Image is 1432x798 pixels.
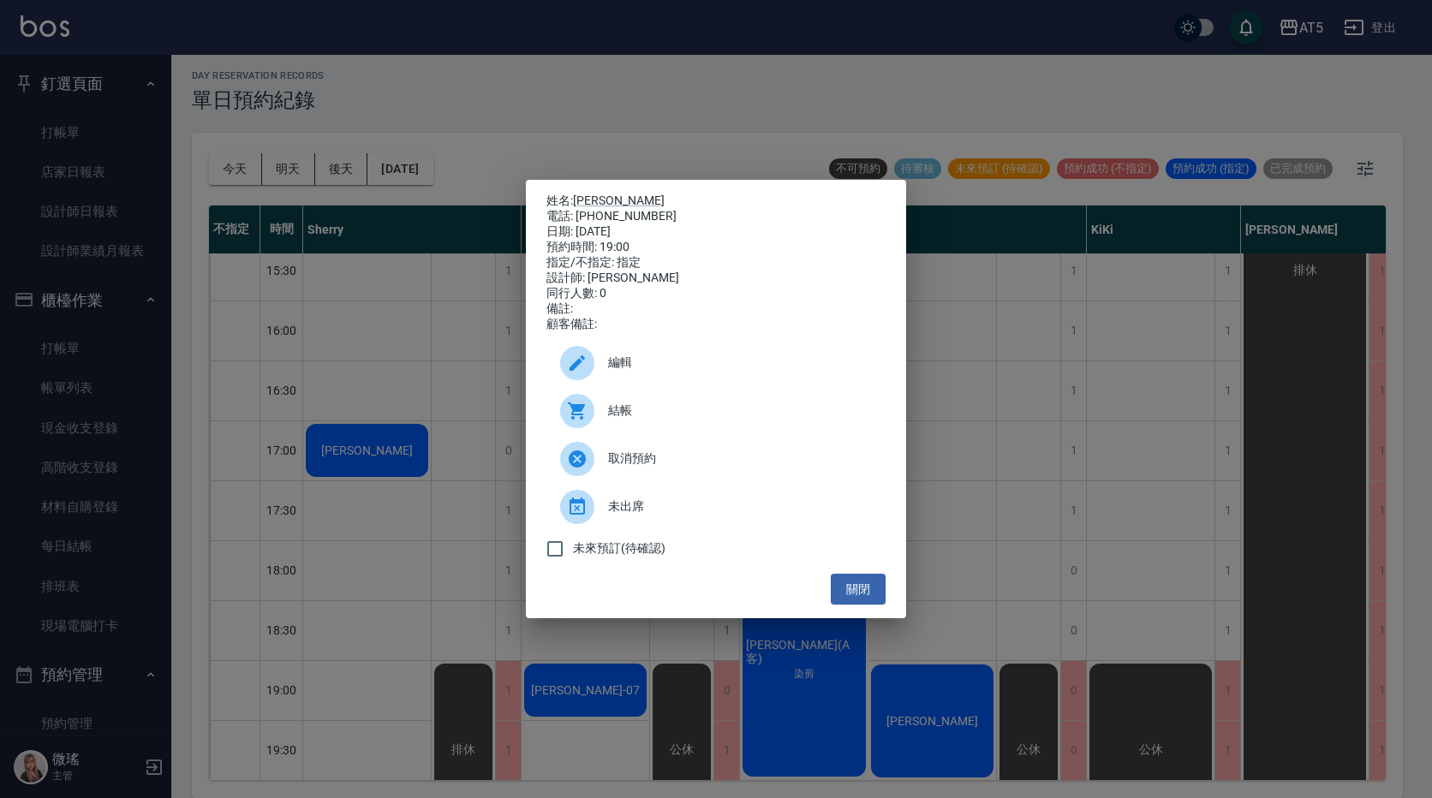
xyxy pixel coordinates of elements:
[546,255,886,271] div: 指定/不指定: 指定
[573,539,665,557] span: 未來預訂(待確認)
[608,450,872,467] span: 取消預約
[546,483,886,531] div: 未出席
[608,402,872,420] span: 結帳
[546,339,886,387] div: 編輯
[546,194,886,209] p: 姓名:
[608,354,872,372] span: 編輯
[546,317,886,332] div: 顧客備註:
[546,240,886,255] div: 預約時間: 19:00
[546,286,886,301] div: 同行人數: 0
[546,387,886,435] a: 結帳
[573,194,665,207] a: [PERSON_NAME]
[546,435,886,483] div: 取消預約
[546,301,886,317] div: 備註:
[546,209,886,224] div: 電話: [PHONE_NUMBER]
[546,224,886,240] div: 日期: [DATE]
[831,574,886,605] button: 關閉
[546,271,886,286] div: 設計師: [PERSON_NAME]
[608,497,872,515] span: 未出席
